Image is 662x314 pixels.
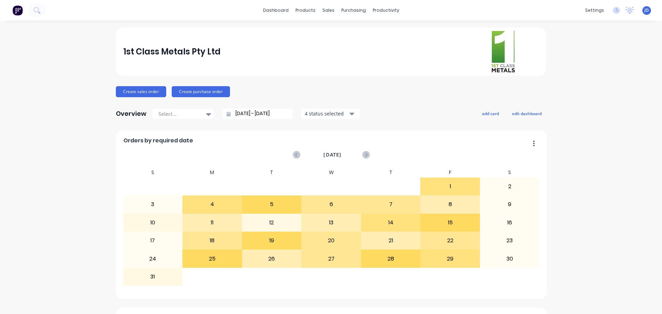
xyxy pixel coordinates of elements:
[242,214,301,231] div: 12
[172,86,230,97] button: Create purchase order
[242,232,301,249] div: 19
[183,196,242,213] div: 4
[123,214,182,231] div: 10
[302,232,361,249] div: 20
[369,5,403,16] div: productivity
[478,109,503,118] button: add card
[421,250,480,267] div: 29
[361,196,420,213] div: 7
[421,232,480,249] div: 22
[12,5,23,16] img: Factory
[123,196,182,213] div: 3
[123,168,183,178] div: S
[116,86,166,97] button: Create sales order
[508,109,546,118] button: edit dashboard
[480,168,540,178] div: S
[480,178,539,195] div: 2
[183,232,242,249] div: 18
[116,107,147,121] div: Overview
[242,250,301,267] div: 26
[480,214,539,231] div: 16
[302,214,361,231] div: 13
[183,214,242,231] div: 11
[302,196,361,213] div: 6
[242,168,302,178] div: T
[421,178,480,195] div: 1
[319,5,338,16] div: sales
[183,250,242,267] div: 25
[260,5,292,16] a: dashboard
[361,168,421,178] div: T
[361,250,420,267] div: 28
[292,5,319,16] div: products
[420,168,480,178] div: F
[582,5,608,16] div: settings
[123,250,182,267] div: 24
[421,214,480,231] div: 15
[123,136,193,145] span: Orders by required date
[123,232,182,249] div: 17
[480,232,539,249] div: 23
[301,109,360,119] button: 4 status selected
[338,5,369,16] div: purchasing
[480,196,539,213] div: 9
[361,232,420,249] div: 21
[123,45,221,59] div: 1st Class Metals Pty Ltd
[301,168,361,178] div: W
[361,214,420,231] div: 14
[644,7,649,13] span: JD
[182,168,242,178] div: M
[242,196,301,213] div: 5
[305,110,348,117] div: 4 status selected
[421,196,480,213] div: 8
[490,30,516,74] img: 1st Class Metals Pty Ltd
[302,250,361,267] div: 27
[323,151,341,159] span: [DATE]
[123,268,182,285] div: 31
[480,250,539,267] div: 30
